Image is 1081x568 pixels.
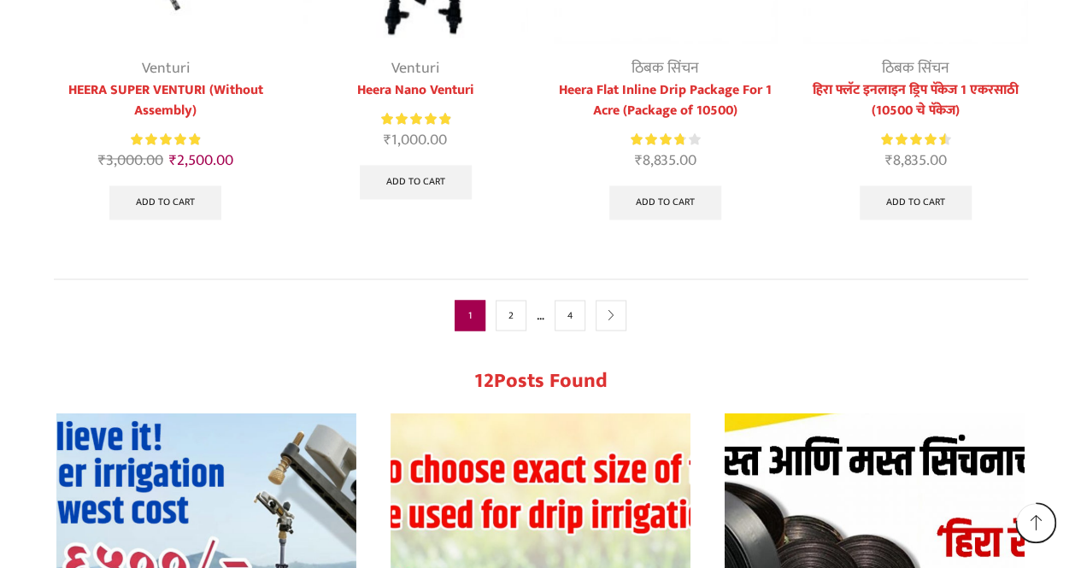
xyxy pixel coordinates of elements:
a: Page 4 [555,300,585,331]
span: ₹ [169,148,177,173]
span: Page 1 [455,300,485,331]
a: Heera Flat Inline Drip Package For 1 Acre (Package of 10500) [554,80,778,121]
a: Add to cart: “HEERA SUPER VENTURI (Without Assembly)” [109,185,221,220]
a: HEERA SUPER VENTURI (Without Assembly) [54,80,279,121]
span: … [537,303,544,325]
span: Rated out of 5 [131,131,200,149]
a: Add to cart: “Heera Flat Inline Drip Package For 1 Acre (Package of 10500)” [609,185,721,220]
bdi: 8,835.00 [635,148,696,173]
nav: Product Pagination [54,278,1028,351]
bdi: 3,000.00 [98,148,163,173]
a: Heera Nano Venturi [303,80,528,101]
span: ₹ [98,148,106,173]
bdi: 8,835.00 [884,148,946,173]
span: ₹ [884,148,892,173]
span: Rated out of 5 [631,131,684,149]
div: Rated 5.00 out of 5 [131,131,200,149]
a: ठिबक सिंचन [632,56,699,81]
a: Page 2 [496,300,526,331]
span: ₹ [384,127,391,153]
a: Venturi [391,56,439,81]
span: ₹ [635,148,643,173]
a: ठिबक सिंचन [882,56,949,81]
span: 12 [474,363,494,397]
div: Rated 5.00 out of 5 [381,110,450,128]
div: Rated 3.81 out of 5 [631,131,700,149]
a: Venturi [142,56,190,81]
bdi: 1,000.00 [384,127,447,153]
span: Rated out of 5 [381,110,450,128]
span: Posts found [494,363,608,397]
div: Rated 4.67 out of 5 [881,131,950,149]
a: हिरा फ्लॅट इनलाइन ड्रिप पॅकेज 1 एकरसाठी (10500 चे पॅकेज) [803,80,1028,121]
span: Rated out of 5 [881,131,946,149]
bdi: 2,500.00 [169,148,233,173]
a: Add to cart: “हिरा फ्लॅट इनलाइन ड्रिप पॅकेज 1 एकरसाठी (10500 चे पॅकेज)” [860,185,972,220]
a: Add to cart: “Heera Nano Venturi” [360,165,472,199]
